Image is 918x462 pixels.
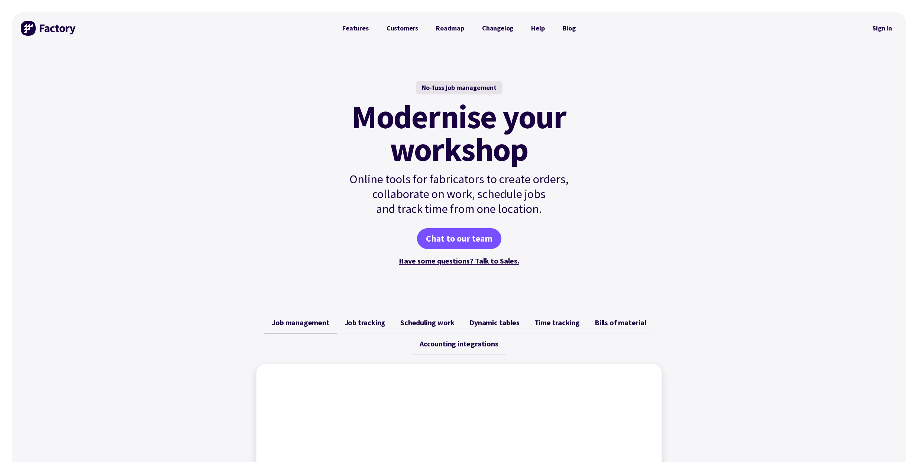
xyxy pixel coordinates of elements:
[333,21,378,36] a: Features
[416,81,502,94] div: No-fuss job management
[881,426,918,462] iframe: Chat Widget
[352,100,566,166] mark: Modernise your workshop
[21,21,77,36] img: Factory
[333,172,585,216] p: Online tools for fabricators to create orders, collaborate on work, schedule jobs and track time ...
[420,339,498,348] span: Accounting integrations
[469,318,519,327] span: Dynamic tables
[867,20,897,37] a: Sign in
[554,21,585,36] a: Blog
[378,21,427,36] a: Customers
[427,21,473,36] a: Roadmap
[534,318,580,327] span: Time tracking
[867,20,897,37] nav: Secondary Navigation
[595,318,646,327] span: Bills of material
[333,21,585,36] nav: Primary Navigation
[400,318,455,327] span: Scheduling work
[272,318,329,327] span: Job management
[345,318,386,327] span: Job tracking
[399,256,519,265] a: Have some questions? Talk to Sales.
[473,21,522,36] a: Changelog
[417,228,501,249] a: Chat to our team
[522,21,553,36] a: Help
